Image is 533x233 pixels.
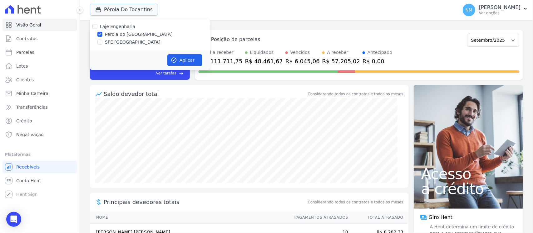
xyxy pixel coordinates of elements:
[2,32,77,45] a: Contratos
[479,4,521,11] p: [PERSON_NAME]
[308,91,403,97] div: Considerando todos os contratos e todos os meses
[5,151,75,158] div: Plataformas
[466,8,473,12] span: NM
[368,49,392,56] div: Antecipado
[250,49,274,56] div: Liquidados
[16,63,28,69] span: Lotes
[100,24,135,29] label: Laje Engenharia
[289,211,348,224] th: Pagamentos Atrasados
[2,101,77,113] a: Transferências
[322,57,360,65] div: R$ 57.205,02
[16,90,48,97] span: Minha Carteira
[290,49,310,56] div: Vencidos
[90,211,289,224] th: Nome
[6,212,21,227] div: Open Intercom Messenger
[327,49,348,56] div: A receber
[90,4,158,16] button: Pérola Do Tocantins
[201,49,243,56] div: Total a receber
[2,174,77,187] a: Conta Hent
[2,60,77,72] a: Lotes
[156,70,176,76] span: Ver tarefas
[16,49,34,55] span: Parcelas
[105,31,173,38] label: Pérola do [GEOGRAPHIC_DATA]
[16,164,40,170] span: Recebíveis
[2,161,77,173] a: Recebíveis
[2,19,77,31] a: Visão Geral
[179,71,184,76] span: east
[2,115,77,127] a: Crédito
[421,166,516,181] span: Acesso
[104,90,307,98] div: Saldo devedor total
[2,128,77,141] a: Negativação
[104,198,307,206] span: Principais devedores totais
[16,178,41,184] span: Conta Hent
[16,131,44,138] span: Negativação
[16,118,32,124] span: Crédito
[105,39,160,45] label: SPE [GEOGRAPHIC_DATA]
[2,46,77,59] a: Parcelas
[458,1,533,19] button: NM [PERSON_NAME] Ver opções
[16,22,41,28] span: Visão Geral
[363,57,392,65] div: R$ 0,00
[429,214,452,221] span: Giro Hent
[2,87,77,100] a: Minha Carteira
[308,199,403,205] span: Considerando todos os contratos e todos os meses
[16,77,34,83] span: Clientes
[479,11,521,16] p: Ver opções
[16,36,37,42] span: Contratos
[245,57,283,65] div: R$ 48.461,67
[167,54,202,66] button: Aplicar
[113,70,184,76] a: Ver tarefas east
[201,57,243,65] div: R$ 111.711,75
[285,57,320,65] div: R$ 6.045,06
[16,104,48,110] span: Transferências
[211,36,260,43] div: Posição de parcelas
[2,74,77,86] a: Clientes
[348,211,408,224] th: Total Atrasado
[421,181,516,196] span: a crédito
